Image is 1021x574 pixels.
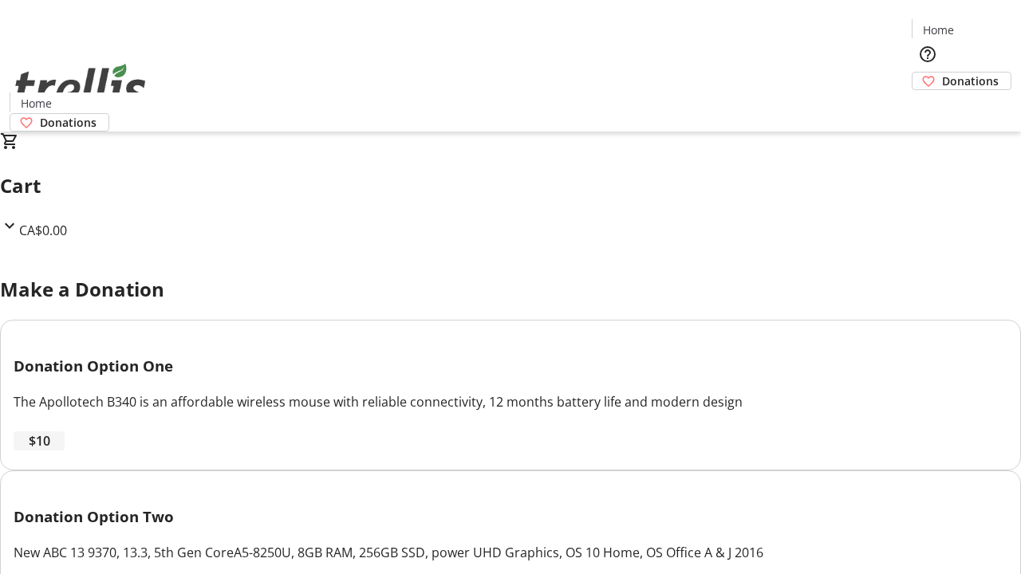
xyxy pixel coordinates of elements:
a: Donations [912,72,1011,90]
a: Home [913,22,964,38]
a: Donations [10,113,109,132]
img: Orient E2E Organization UZ4tP1Dm5l's Logo [10,46,152,126]
h3: Donation Option One [14,355,1007,377]
span: Home [923,22,954,38]
span: Donations [40,114,97,131]
h3: Donation Option Two [14,505,1007,528]
span: Home [21,95,52,112]
button: Help [912,38,944,70]
button: Cart [912,90,944,122]
span: $10 [29,431,50,450]
div: New ABC 13 9370, 13.3, 5th Gen CoreA5-8250U, 8GB RAM, 256GB SSD, power UHD Graphics, OS 10 Home, ... [14,543,1007,562]
a: Home [10,95,61,112]
span: Donations [942,73,999,89]
span: CA$0.00 [19,222,67,239]
div: The Apollotech B340 is an affordable wireless mouse with reliable connectivity, 12 months battery... [14,392,1007,411]
button: $10 [14,431,65,450]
